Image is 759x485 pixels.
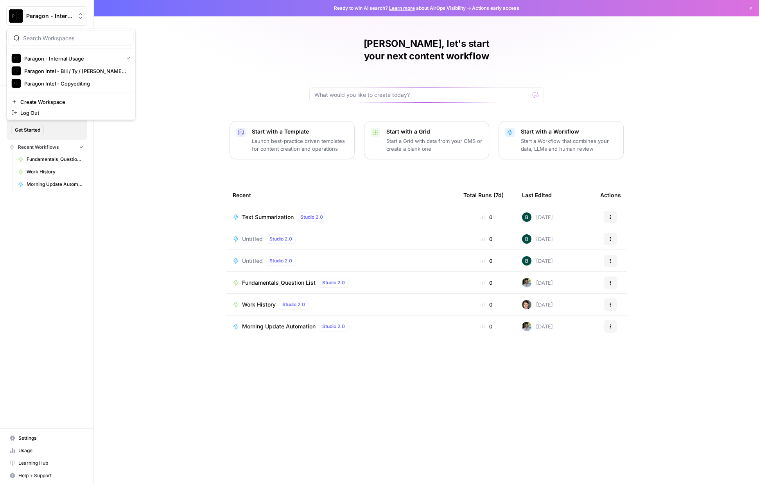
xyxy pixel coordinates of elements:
span: Studio 2.0 [322,323,345,330]
a: Text SummarizationStudio 2.0 [233,212,451,222]
p: Start with a Template [252,128,348,136]
span: Morning Update Automation [27,181,84,188]
div: [DATE] [522,300,553,309]
div: [DATE] [522,278,553,287]
span: Create Workspace [20,98,127,106]
span: Untitled [242,257,263,265]
a: Work HistoryStudio 2.0 [233,300,451,309]
span: Studio 2.0 [269,257,292,264]
div: 0 [463,301,510,308]
span: Studio 2.0 [269,235,292,242]
img: gzw0xrzbu4v14xxhgg72x2dyvnw7 [522,278,531,287]
div: Workspace: Paragon - Internal Usage [7,29,136,120]
div: 0 [463,323,510,330]
div: [DATE] [522,322,553,331]
p: Start a Grid with data from your CMS or create a blank one [386,137,483,153]
p: Launch best-practice driven templates for content creation and operations [252,137,348,153]
span: Paragon - Internal Usage [26,12,74,20]
span: Get Started [15,127,40,134]
img: c0rfybo51k26pugaisgq14w9tpxb [522,234,531,244]
span: Help + Support [18,472,84,479]
a: Morning Update AutomationStudio 2.0 [233,322,451,331]
span: Paragon - Internal Usage [24,55,120,62]
button: Get Started [11,125,44,135]
span: Work History [242,301,276,308]
input: Search Workspaces [23,34,129,42]
img: Paragon - Internal Usage Logo [9,9,23,23]
span: Studio 2.0 [322,279,345,286]
div: 0 [463,257,510,265]
span: Work History [27,168,84,175]
span: Usage [18,447,84,454]
div: Last Edited [522,184,552,206]
span: Ready to win AI search? about AirOps Visibility [334,5,466,12]
p: Start with a Workflow [521,128,617,136]
div: [DATE] [522,234,553,244]
span: Learning Hub [18,460,84,467]
span: Fundamentals_Question List [27,156,84,163]
span: Morning Update Automation [242,323,316,330]
button: Recent Workflows [6,141,87,153]
img: Paragon Intel - Bill / Ty / Colby R&D Logo [12,66,21,76]
a: Usage [6,444,87,457]
div: 0 [463,213,510,221]
a: UntitledStudio 2.0 [233,256,451,266]
input: What would you like to create today? [314,91,529,99]
img: c0rfybo51k26pugaisgq14w9tpxb [522,212,531,222]
span: Paragon Intel - Bill / Ty / [PERSON_NAME] R&D [24,67,127,75]
span: Fundamentals_Question List [242,279,316,287]
a: Learn more [389,5,415,11]
div: Actions [600,184,621,206]
div: [DATE] [522,212,553,222]
img: gzw0xrzbu4v14xxhgg72x2dyvnw7 [522,322,531,331]
button: Workspace: Paragon - Internal Usage [6,6,87,26]
div: 0 [463,235,510,243]
span: Studio 2.0 [282,301,305,308]
span: Recent Workflows [18,144,59,151]
img: c0rfybo51k26pugaisgq14w9tpxb [522,256,531,266]
a: Fundamentals_Question List [14,153,87,166]
span: Paragon Intel - Copyediting [24,80,127,87]
div: Total Runs (7d) [463,184,504,206]
h1: [PERSON_NAME], let's start your next content workflow [309,37,544,62]
img: Paragon Intel - Copyediting Logo [12,79,21,88]
button: Start with a GridStart a Grid with data from your CMS or create a blank one [364,121,489,159]
a: Settings [6,432,87,444]
span: Studio 2.0 [300,214,323,221]
span: Actions early access [472,5,519,12]
a: Work History [14,166,87,178]
a: Create Workspace [9,96,134,107]
div: 0 [463,279,510,287]
span: Untitled [242,235,263,243]
div: [DATE] [522,256,553,266]
img: qw00ik6ez51o8uf7vgx83yxyzow9 [522,300,531,309]
span: Text Summarization [242,213,294,221]
div: Recent [233,184,451,206]
button: Help + Support [6,469,87,482]
a: Log Out [9,107,134,118]
span: Log Out [20,109,127,117]
button: Start with a TemplateLaunch best-practice driven templates for content creation and operations [230,121,355,159]
span: Settings [18,435,84,442]
a: Morning Update Automation [14,178,87,191]
a: UntitledStudio 2.0 [233,234,451,244]
p: Start a Workflow that combines your data, LLMs and human review [521,137,617,153]
button: Start with a WorkflowStart a Workflow that combines your data, LLMs and human review [499,121,624,159]
p: Start with a Grid [386,128,483,136]
img: Paragon - Internal Usage Logo [12,54,21,63]
a: Learning Hub [6,457,87,469]
a: Fundamentals_Question ListStudio 2.0 [233,278,451,287]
